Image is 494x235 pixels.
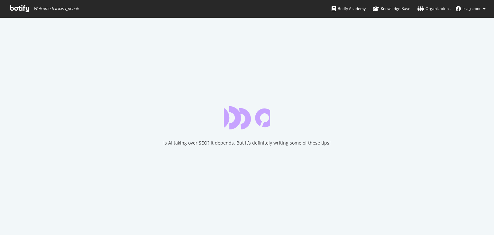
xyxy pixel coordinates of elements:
[332,5,366,12] div: Botify Academy
[163,140,331,146] div: Is AI taking over SEO? It depends. But it’s definitely writing some of these tips!
[373,5,410,12] div: Knowledge Base
[224,106,270,129] div: animation
[463,6,480,11] span: isa_nebot
[34,6,79,11] span: Welcome back, isa_nebot !
[417,5,451,12] div: Organizations
[451,4,491,14] button: isa_nebot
